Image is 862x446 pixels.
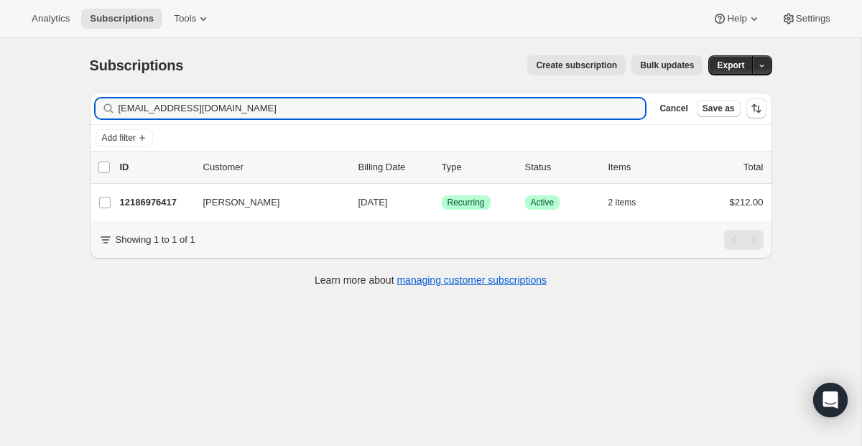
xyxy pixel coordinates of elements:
[708,55,753,75] button: Export
[730,197,764,208] span: $212.00
[654,100,693,117] button: Cancel
[120,160,192,175] p: ID
[102,132,136,144] span: Add filter
[704,9,769,29] button: Help
[773,9,839,29] button: Settings
[90,57,184,73] span: Subscriptions
[608,192,652,213] button: 2 items
[717,60,744,71] span: Export
[746,98,766,119] button: Sort the results
[195,191,338,214] button: [PERSON_NAME]
[640,60,694,71] span: Bulk updates
[96,129,153,147] button: Add filter
[120,195,192,210] p: 12186976417
[32,13,70,24] span: Analytics
[120,192,764,213] div: 12186976417[PERSON_NAME][DATE]SuccessRecurringSuccessActive2 items$212.00
[119,98,646,119] input: Filter subscribers
[203,160,347,175] p: Customer
[358,160,430,175] p: Billing Date
[727,13,746,24] span: Help
[23,9,78,29] button: Analytics
[527,55,626,75] button: Create subscription
[608,197,636,208] span: 2 items
[743,160,763,175] p: Total
[203,195,280,210] span: [PERSON_NAME]
[442,160,514,175] div: Type
[631,55,703,75] button: Bulk updates
[608,160,680,175] div: Items
[659,103,687,114] span: Cancel
[174,13,196,24] span: Tools
[90,13,154,24] span: Subscriptions
[697,100,741,117] button: Save as
[81,9,162,29] button: Subscriptions
[724,230,764,250] nav: Pagination
[358,197,388,208] span: [DATE]
[703,103,735,114] span: Save as
[813,383,848,417] div: Open Intercom Messenger
[116,233,195,247] p: Showing 1 to 1 of 1
[165,9,219,29] button: Tools
[796,13,830,24] span: Settings
[397,274,547,286] a: managing customer subscriptions
[448,197,485,208] span: Recurring
[315,273,547,287] p: Learn more about
[531,197,555,208] span: Active
[525,160,597,175] p: Status
[536,60,617,71] span: Create subscription
[120,160,764,175] div: IDCustomerBilling DateTypeStatusItemsTotal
